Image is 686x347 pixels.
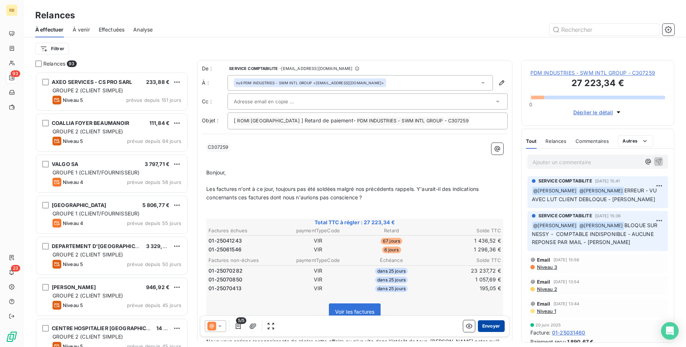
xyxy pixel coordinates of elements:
[571,108,624,117] button: Déplier le détail
[146,243,173,249] span: 3 329,81 €
[552,329,585,336] span: 01-25031460
[52,79,132,85] span: AXEO SERVICES - CS PRO SARL
[6,331,18,343] img: Logo LeanPay
[375,285,408,292] span: dans 25 jours
[63,138,83,144] span: Niveau 5
[537,279,551,285] span: Email
[429,256,501,264] th: Solde TTC
[6,4,18,16] div: RB
[532,222,578,230] span: @ [PERSON_NAME]
[526,138,537,144] span: Tout
[208,246,242,253] span: 01-25061546
[202,79,228,86] label: À :
[538,178,592,184] span: SERVICE COMPTABILITE
[595,214,621,218] span: [DATE] 15:36
[573,108,613,116] span: Déplier le détail
[553,258,580,262] span: [DATE] 15:56
[207,219,502,226] span: Total TTC à régler : 27 223,34 €
[99,26,125,33] span: Effectuées
[52,87,123,93] span: GROUPE 2 (CLIENT SIMPLE)
[532,222,659,246] span: BLOQUE SUR NESSY - COMPTABLE INDISPONIBLE - AUCUNE REPONSE PAR MAIL - [PERSON_NAME]
[52,292,123,299] span: GROUPE 2 (CLIENT SIMPLE)
[52,333,123,340] span: GROUPE 2 (CLIENT SIMPLE)
[146,79,170,85] span: 233,88 €
[35,72,188,347] div: grid
[52,325,279,331] span: CENTRE HOSPITALIER [GEOGRAPHIC_DATA], [GEOGRAPHIC_DATA], [GEOGRAPHIC_DATA]
[234,96,313,107] input: Adresse email en copie ...
[208,227,281,235] th: Factures échues
[207,143,229,152] span: C307259
[537,301,551,307] span: Email
[578,222,624,230] span: @ [PERSON_NAME]
[301,117,356,123] span: ] Retard de paiement-
[52,251,123,258] span: GROUPE 2 (CLIENT SIMPLE)
[536,323,561,327] span: 20 juin 2025
[133,26,153,33] span: Analyse
[63,261,83,267] span: Niveau 5
[282,256,354,264] th: paymentTypeCode
[478,320,505,332] button: Envoyer
[63,302,83,308] span: Niveau 5
[127,138,181,144] span: prévue depuis 64 jours
[567,338,594,346] span: 1 890,67 €
[67,60,76,67] span: 93
[127,179,181,185] span: prévue depuis 58 jours
[63,97,83,103] span: Niveau 5
[532,187,658,202] span: ERREUR - VU AVEC LUT CLIENT DEBLOQUE - [PERSON_NAME]
[127,220,181,226] span: prévue depuis 55 jours
[530,338,566,346] span: Paiement reçu
[545,138,566,144] span: Relances
[208,284,281,292] td: 01-25070413
[126,97,181,103] span: prévue depuis 151 jours
[35,26,64,33] span: À effectuer
[429,276,501,284] td: 1 057,69 €
[335,309,375,315] span: Voir les factures
[429,284,501,292] td: 195,05 €
[208,276,281,284] td: 01-25070850
[661,322,679,340] div: Open Intercom Messenger
[145,161,170,167] span: 3 797,71 €
[595,179,620,183] span: [DATE] 15:41
[536,264,557,270] span: Niveau 3
[538,213,592,219] span: SERVICE COMPTABILITE
[63,220,83,226] span: Niveau 4
[208,267,281,275] td: 01-25070282
[52,202,106,208] span: [GEOGRAPHIC_DATA]
[282,227,354,235] th: paymentTypeCode
[530,77,665,91] h3: 27 223,34 €
[236,80,312,85] span: null PDM INDUSTRIES - SWM INTL GROUP
[553,302,580,306] span: [DATE] 13:44
[282,246,354,254] td: VIR
[282,284,354,292] td: VIR
[576,138,609,144] span: Commentaires
[356,117,444,125] span: PDM INDUSTRIES - SWM INTL GROUP
[52,128,123,134] span: GROUPE 2 (CLIENT SIMPLE)
[146,284,170,290] span: 946,92 €
[202,98,228,105] label: Cc :
[236,317,246,324] span: 5/5
[206,186,480,200] span: Les factures n'ont à ce jour, toujours pas été soldées malgré nos précédents rappels. Y'aurait-il...
[532,187,578,195] span: @ [PERSON_NAME]
[447,117,470,125] span: C307259
[549,24,660,36] input: Rechercher
[208,237,242,244] span: 01-25041243
[73,26,90,33] span: À venir
[11,70,20,77] span: 93
[43,60,65,67] span: Relances
[282,267,354,275] td: VIR
[279,66,352,71] span: - [EMAIL_ADDRESS][DOMAIN_NAME]
[11,265,20,272] span: 23
[52,284,96,290] span: [PERSON_NAME]
[536,286,557,292] span: Niveau 2
[429,246,501,254] td: 1 296,36 €
[429,227,501,235] th: Solde TTC
[382,247,401,253] span: 6 jours
[375,268,408,274] span: dans 25 jours
[537,257,551,263] span: Email
[63,179,83,185] span: Niveau 4
[375,277,408,283] span: dans 25 jours
[206,169,226,176] span: Bonjour,
[156,325,187,331] span: 14 908,68 €
[6,72,17,84] a: 93
[208,256,281,264] th: Factures non-échues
